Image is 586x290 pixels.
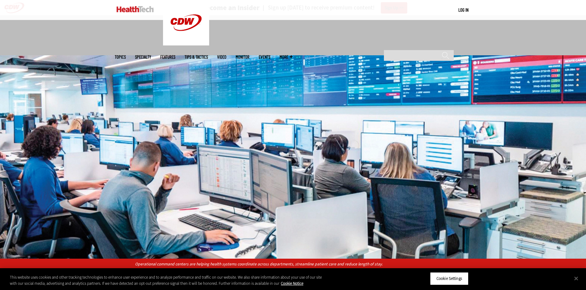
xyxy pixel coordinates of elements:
a: More information about your privacy [281,281,303,286]
a: Video [217,55,226,59]
span: More [280,55,293,59]
div: This website uses cookies and other tracking technologies to enhance user experience and to analy... [10,274,322,286]
a: Features [160,55,175,59]
img: Home [117,6,154,12]
a: MonITor [236,55,249,59]
a: CDW [163,41,209,47]
a: Tips & Tactics [185,55,208,59]
a: Events [259,55,270,59]
div: User menu [458,7,468,13]
span: Topics [115,55,126,59]
p: Operational command centers are helping health systems coordinate across departments, streamline ... [135,261,451,268]
button: Cookie Settings [430,272,468,285]
button: Close [569,272,583,285]
a: Log in [458,7,468,13]
span: Specialty [135,55,151,59]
